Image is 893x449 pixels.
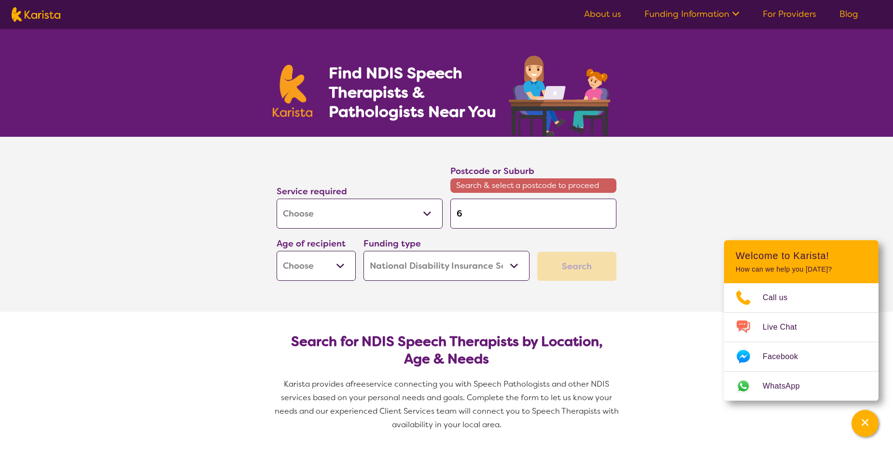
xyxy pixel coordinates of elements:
label: Service required [277,186,347,197]
ul: Choose channel [724,283,879,401]
button: Channel Menu [851,410,879,437]
h2: Search for NDIS Speech Therapists by Location, Age & Needs [284,333,609,368]
span: free [350,379,366,389]
span: WhatsApp [763,379,811,393]
img: Karista logo [12,7,60,22]
a: Web link opens in a new tab. [724,372,879,401]
label: Age of recipient [277,238,346,249]
span: Search & select a postcode to proceed [450,178,616,193]
label: Funding type [363,238,421,249]
p: How can we help you [DATE]? [736,265,867,274]
div: Channel Menu [724,240,879,401]
a: For Providers [763,8,816,20]
input: Type [450,199,616,229]
span: Facebook [763,349,809,364]
a: About us [584,8,621,20]
a: Blog [839,8,858,20]
img: speech-therapy [501,52,620,137]
img: Karista logo [273,65,312,117]
span: Call us [763,290,799,305]
h2: Welcome to Karista! [736,250,867,261]
a: Funding Information [644,8,740,20]
span: service connecting you with Speech Pathologists and other NDIS services based on your personal ne... [275,379,621,430]
h1: Find NDIS Speech Therapists & Pathologists Near You [329,63,507,121]
span: Live Chat [763,320,809,334]
label: Postcode or Suburb [450,165,534,177]
span: Karista provides a [284,379,350,389]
